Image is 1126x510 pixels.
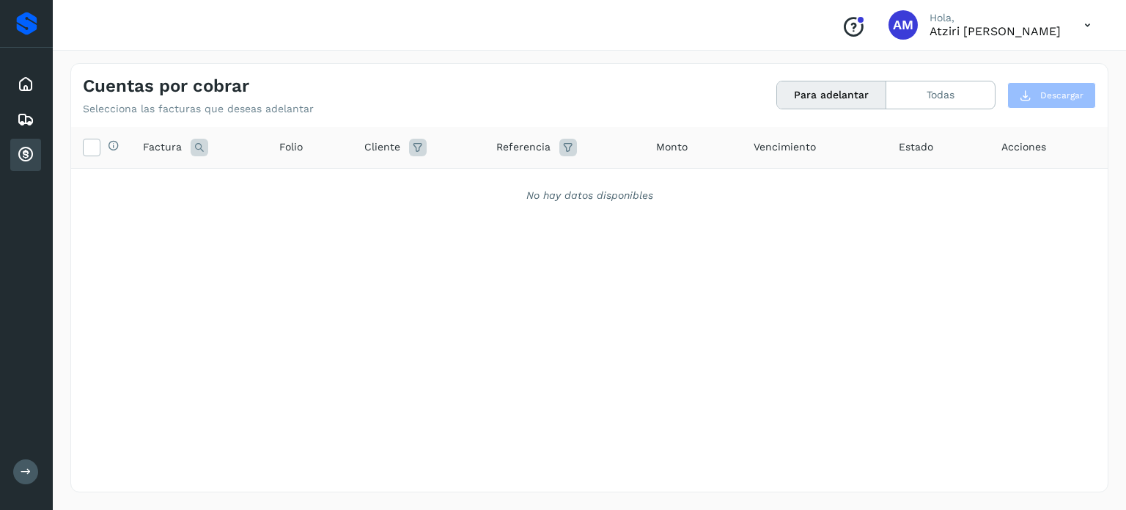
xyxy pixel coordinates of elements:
h4: Cuentas por cobrar [83,76,249,97]
p: Hola, [930,12,1061,24]
span: Folio [279,139,303,155]
span: Factura [143,139,182,155]
button: Descargar [1007,82,1096,109]
button: Todas [886,81,995,109]
span: Descargar [1040,89,1083,102]
span: Vencimiento [754,139,816,155]
p: Atziri Mireya Rodriguez Arreola [930,24,1061,38]
span: Monto [656,139,688,155]
p: Selecciona las facturas que deseas adelantar [83,103,314,115]
div: Inicio [10,68,41,101]
span: Estado [899,139,933,155]
span: Referencia [496,139,551,155]
div: No hay datos disponibles [90,188,1089,203]
span: Acciones [1001,139,1046,155]
div: Cuentas por cobrar [10,139,41,171]
div: Embarques [10,103,41,136]
span: Cliente [364,139,400,155]
button: Para adelantar [777,81,886,109]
